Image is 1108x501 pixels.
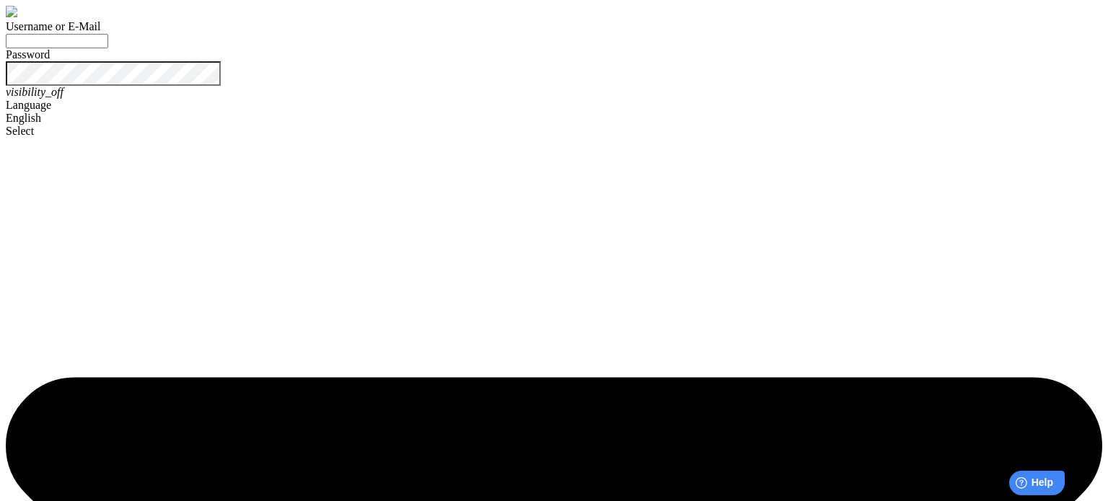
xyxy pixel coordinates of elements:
div: Select [6,125,1102,138]
i: visibility_off [6,86,63,98]
div: Password [6,48,1102,61]
div: Language [6,99,1102,112]
div: English [6,112,1102,125]
img: logo-lg.png [6,6,17,17]
div: Username or E-Mail [6,20,1102,33]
